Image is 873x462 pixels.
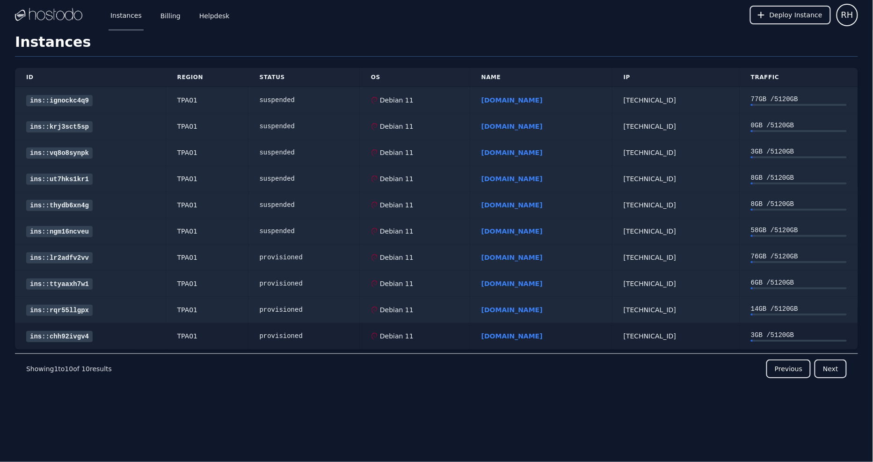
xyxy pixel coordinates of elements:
[624,305,728,315] div: [TECHNICAL_ID]
[177,95,237,105] div: TPA01
[378,200,414,210] div: Debian 11
[751,173,847,183] div: 8 GB / 5120 GB
[740,68,858,87] th: Traffic
[841,8,853,22] span: RH
[177,331,237,341] div: TPA01
[15,68,166,87] th: ID
[378,331,414,341] div: Debian 11
[65,365,73,373] span: 10
[378,305,414,315] div: Debian 11
[260,227,349,236] div: suspended
[624,122,728,131] div: [TECHNICAL_ID]
[26,121,93,132] a: ins::krj3sct5sp
[26,331,93,342] a: ins::chh92ivgv4
[751,278,847,287] div: 6 GB / 5120 GB
[815,359,847,378] button: Next
[378,174,414,183] div: Debian 11
[624,253,728,262] div: [TECHNICAL_ID]
[624,174,728,183] div: [TECHNICAL_ID]
[624,227,728,236] div: [TECHNICAL_ID]
[26,252,93,264] a: ins::lr2adfv2vv
[470,68,612,87] th: Name
[15,34,858,57] h1: Instances
[371,97,378,104] img: Debian 11
[751,304,847,314] div: 14 GB / 5120 GB
[177,148,237,157] div: TPA01
[177,122,237,131] div: TPA01
[177,174,237,183] div: TPA01
[481,227,543,235] a: [DOMAIN_NAME]
[481,175,543,183] a: [DOMAIN_NAME]
[260,122,349,131] div: suspended
[751,147,847,156] div: 3 GB / 5120 GB
[378,148,414,157] div: Debian 11
[770,10,822,20] span: Deploy Instance
[371,280,378,287] img: Debian 11
[248,68,360,87] th: Status
[26,147,93,159] a: ins::vq8o8synpk
[260,331,349,341] div: provisioned
[378,227,414,236] div: Debian 11
[378,95,414,105] div: Debian 11
[612,68,740,87] th: IP
[360,68,470,87] th: OS
[837,4,858,26] button: User menu
[481,280,543,287] a: [DOMAIN_NAME]
[54,365,58,373] span: 1
[371,307,378,314] img: Debian 11
[177,305,237,315] div: TPA01
[371,149,378,156] img: Debian 11
[26,364,112,374] p: Showing to of results
[751,95,847,104] div: 77 GB / 5120 GB
[177,200,237,210] div: TPA01
[481,254,543,261] a: [DOMAIN_NAME]
[177,279,237,288] div: TPA01
[481,306,543,314] a: [DOMAIN_NAME]
[624,95,728,105] div: [TECHNICAL_ID]
[260,200,349,210] div: suspended
[624,200,728,210] div: [TECHNICAL_ID]
[378,122,414,131] div: Debian 11
[766,359,811,378] button: Previous
[177,253,237,262] div: TPA01
[371,176,378,183] img: Debian 11
[166,68,248,87] th: Region
[624,279,728,288] div: [TECHNICAL_ID]
[751,252,847,261] div: 76 GB / 5120 GB
[260,148,349,157] div: suspended
[26,305,93,316] a: ins::rqr55llgpx
[751,226,847,235] div: 58 GB / 5120 GB
[378,279,414,288] div: Debian 11
[260,95,349,105] div: suspended
[371,333,378,340] img: Debian 11
[624,148,728,157] div: [TECHNICAL_ID]
[481,96,543,104] a: [DOMAIN_NAME]
[177,227,237,236] div: TPA01
[81,365,90,373] span: 10
[260,253,349,262] div: provisioned
[15,353,858,384] nav: Pagination
[371,254,378,261] img: Debian 11
[378,253,414,262] div: Debian 11
[751,121,847,130] div: 0 GB / 5120 GB
[481,123,543,130] a: [DOMAIN_NAME]
[371,202,378,209] img: Debian 11
[481,149,543,156] a: [DOMAIN_NAME]
[624,331,728,341] div: [TECHNICAL_ID]
[751,330,847,340] div: 3 GB / 5120 GB
[26,174,93,185] a: ins::ut7hks1kr1
[26,200,93,211] a: ins::thydb6xn4g
[371,228,378,235] img: Debian 11
[260,305,349,315] div: provisioned
[750,6,831,24] button: Deploy Instance
[26,279,93,290] a: ins::ttyaaxh7w1
[26,95,93,106] a: ins::ignockc4q9
[260,279,349,288] div: provisioned
[260,174,349,183] div: suspended
[371,123,378,130] img: Debian 11
[15,8,82,22] img: Logo
[481,201,543,209] a: [DOMAIN_NAME]
[751,199,847,209] div: 8 GB / 5120 GB
[26,226,93,237] a: ins::ngm16ncveu
[481,332,543,340] a: [DOMAIN_NAME]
